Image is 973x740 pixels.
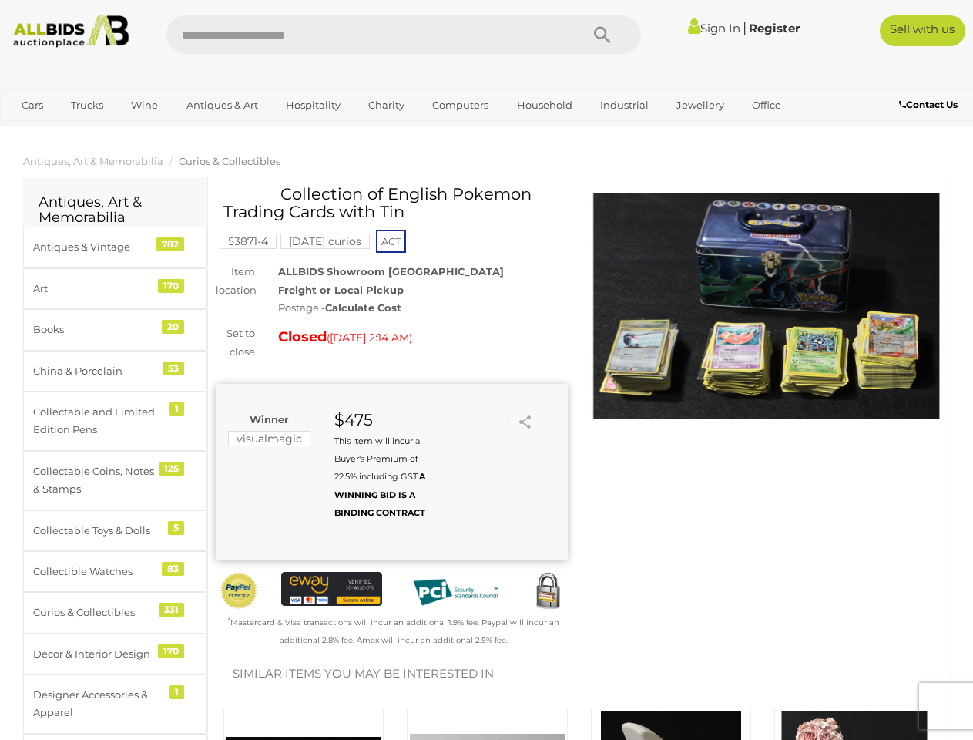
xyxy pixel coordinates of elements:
[204,263,267,299] div: Item location
[564,15,641,54] button: Search
[121,92,168,118] a: Wine
[250,413,289,425] b: Winner
[169,685,184,699] div: 1
[334,471,425,518] b: A WINNING BID IS A BINDING CONTRACT
[405,572,505,612] img: PCI DSS compliant
[169,402,184,416] div: 1
[33,686,160,722] div: Designer Accessories & Apparel
[591,193,943,419] img: Collection of English Pokemon Trading Cards with Tin
[23,227,207,267] a: Antiques & Vintage 782
[33,321,160,338] div: Books
[278,299,567,317] div: Postage -
[281,572,381,605] img: eWAY Payment Gateway
[168,521,184,535] div: 5
[276,92,351,118] a: Hospitality
[23,351,207,392] a: China & Porcelain 53
[162,320,184,334] div: 20
[330,331,409,345] span: [DATE] 2:14 AM
[899,96,961,113] a: Contact Us
[742,92,791,118] a: Office
[159,603,184,617] div: 331
[23,674,207,734] a: Designer Accessories & Apparel 1
[23,634,207,674] a: Decor & Interior Design 170
[176,92,268,118] a: Antiques & Art
[228,431,310,446] mark: visualmagic
[158,644,184,658] div: 170
[280,234,370,249] mark: [DATE] curios
[334,436,425,519] small: This Item will incur a Buyer's Premium of 22.5% including GST.
[358,92,414,118] a: Charity
[23,309,207,350] a: Books 20
[162,562,184,576] div: 83
[33,403,160,439] div: Collectable and Limited Edition Pens
[156,237,184,251] div: 782
[33,522,160,540] div: Collectable Toys & Dolls
[327,331,412,344] span: ( )
[325,301,401,314] strong: Calculate Cost
[23,268,207,309] a: Art 170
[666,92,734,118] a: Jewellery
[749,21,800,35] a: Register
[899,99,958,110] b: Contact Us
[7,15,136,48] img: Allbids.com.au
[278,328,327,345] strong: Closed
[23,392,207,451] a: Collectable and Limited Edition Pens 1
[590,92,659,118] a: Industrial
[179,155,280,167] a: Curios & Collectibles
[743,19,747,36] span: |
[220,572,258,610] img: Official PayPal Seal
[422,92,498,118] a: Computers
[39,195,192,226] h2: Antiques, Art & Memorabilia
[33,645,160,663] div: Decor & Interior Design
[278,284,404,296] strong: Freight or Local Pickup
[880,15,965,46] a: Sell with us
[33,280,160,298] div: Art
[334,410,373,429] strong: $475
[204,325,267,361] div: Set to close
[23,592,207,633] a: Curios & Collectibles 331
[61,92,113,118] a: Trucks
[495,412,511,428] li: Watch this item
[376,230,406,253] span: ACT
[163,362,184,375] div: 53
[159,462,184,476] div: 125
[280,235,370,247] a: [DATE] curios
[71,118,200,143] a: [GEOGRAPHIC_DATA]
[23,451,207,510] a: Collectable Coins, Notes & Stamps 125
[33,238,160,256] div: Antiques & Vintage
[23,510,207,551] a: Collectable Toys & Dolls 5
[220,235,277,247] a: 53871-4
[23,155,163,167] a: Antiques, Art & Memorabilia
[33,604,160,621] div: Curios & Collectibles
[233,668,925,681] h2: Similar items you may be interested in
[528,572,567,610] img: Secured by Rapid SSL
[228,617,559,645] small: Mastercard & Visa transactions will incur an additional 1.9% fee. Paypal will incur an additional...
[223,185,564,220] h1: Collection of English Pokemon Trading Cards with Tin
[12,92,53,118] a: Cars
[23,551,207,592] a: Collectible Watches 83
[33,563,160,580] div: Collectible Watches
[507,92,582,118] a: Household
[688,21,740,35] a: Sign In
[33,462,160,499] div: Collectable Coins, Notes & Stamps
[33,362,160,380] div: China & Porcelain
[220,234,277,249] mark: 53871-4
[12,118,63,143] a: Sports
[158,279,184,293] div: 170
[278,265,504,277] strong: ALLBIDS Showroom [GEOGRAPHIC_DATA]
